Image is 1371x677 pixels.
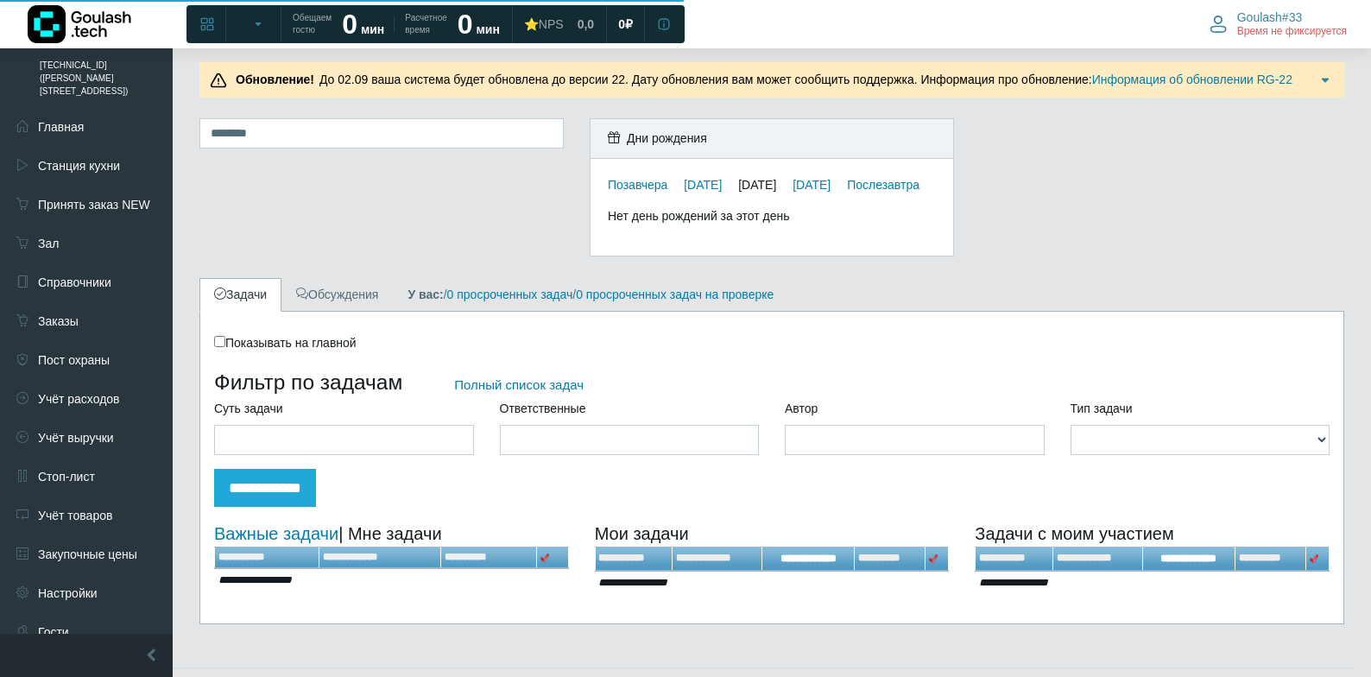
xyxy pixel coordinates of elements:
button: Goulash#33 Время не фиксируется [1199,6,1357,42]
span: Расчетное время [405,12,446,36]
img: Подробнее [1317,72,1334,89]
span: Обещаем гостю [293,12,332,36]
a: Задачи [199,278,281,312]
a: [DATE] [793,178,831,192]
div: Дни рождения [591,119,953,159]
img: Логотип компании Goulash.tech [28,5,131,43]
label: Автор [785,400,818,418]
div: | Мне задачи [214,521,569,547]
span: 0 [618,16,625,32]
a: Обещаем гостю 0 мин Расчетное время 0 мин [282,9,510,40]
a: 0 ₽ [608,9,643,40]
span: ₽ [625,16,633,32]
img: Предупреждение [210,72,227,89]
span: мин [476,22,499,36]
div: ⭐ [524,16,564,32]
label: Ответственные [500,400,586,418]
b: У вас: [408,288,443,301]
div: Задачи с моим участием [975,521,1330,547]
div: Мои задачи [595,521,950,547]
span: До 02.09 ваша система будет обновлена до версии 22. Дату обновления вам может сообщить поддержка.... [231,73,1292,86]
a: 0 просроченных задач на проверке [576,288,774,301]
label: Суть задачи [214,400,283,418]
h3: Фильтр по задачам [214,370,1330,395]
div: [DATE] [738,178,789,192]
b: Обновление! [236,73,314,86]
a: Обсуждения [281,278,393,312]
div: / / [395,286,787,304]
a: Позавчера [608,178,667,192]
span: 0,0 [578,16,594,32]
a: ⭐NPS 0,0 [514,9,604,40]
span: Время не фиксируется [1237,25,1347,39]
a: Полный список задач [454,377,584,392]
strong: 0 [458,9,473,40]
a: [DATE] [684,178,722,192]
div: Нет день рождений за этот день [608,207,936,225]
label: Тип задачи [1071,400,1133,418]
a: Информация об обновлении RG-22 [1092,73,1292,86]
div: Показывать на главной [214,334,1330,352]
strong: 0 [342,9,357,40]
a: Важные задачи [214,524,338,543]
span: Goulash#33 [1237,9,1303,25]
span: NPS [539,17,564,31]
span: мин [361,22,384,36]
a: 0 просроченных задач [447,288,573,301]
a: Послезавтра [847,178,919,192]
